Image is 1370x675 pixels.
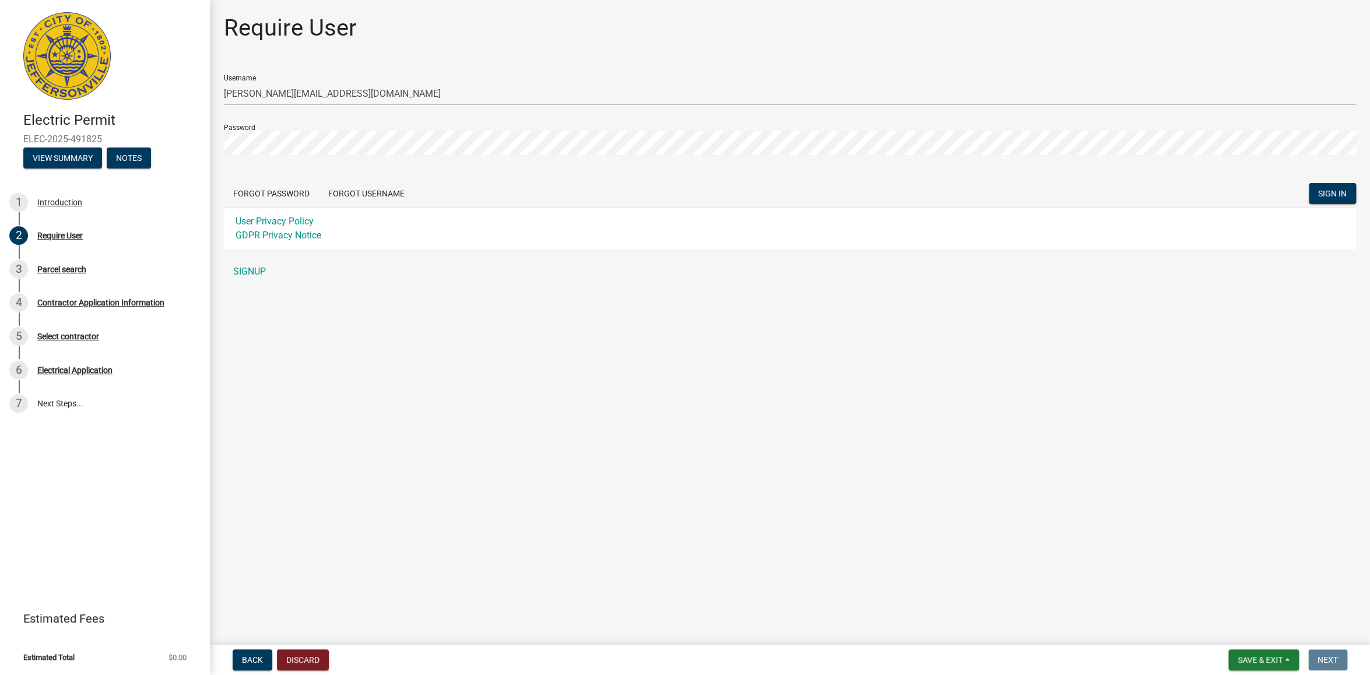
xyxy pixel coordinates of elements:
h4: Electric Permit [23,112,201,129]
div: 3 [9,260,28,279]
div: 1 [9,193,28,212]
div: Require User [37,231,83,240]
span: Next [1318,655,1338,665]
div: 2 [9,226,28,245]
wm-modal-confirm: Notes [107,154,151,163]
button: View Summary [23,147,102,168]
span: Estimated Total [23,653,75,661]
button: Next [1308,649,1347,670]
div: 4 [9,293,28,312]
div: 6 [9,361,28,379]
img: City of Jeffersonville, Indiana [23,12,111,100]
span: Save & Exit [1238,655,1283,665]
span: SIGN IN [1318,188,1347,198]
div: Electrical Application [37,366,113,374]
button: Back [233,649,272,670]
span: $0.00 [168,653,187,661]
a: SIGNUP [224,260,1356,283]
h1: Require User [224,14,357,42]
div: 5 [9,327,28,346]
button: Forgot Password [224,183,319,204]
button: SIGN IN [1309,183,1356,204]
button: Discard [277,649,329,670]
div: Introduction [37,198,82,206]
a: GDPR Privacy Notice [236,230,321,241]
div: Contractor Application Information [37,298,164,307]
button: Forgot Username [319,183,414,204]
span: ELEC-2025-491825 [23,133,187,145]
div: 7 [9,394,28,413]
span: Back [242,655,263,665]
div: Select contractor [37,332,99,340]
a: Estimated Fees [9,607,191,630]
button: Save & Exit [1228,649,1299,670]
a: User Privacy Policy [236,216,314,227]
button: Notes [107,147,151,168]
div: Parcel search [37,265,86,273]
wm-modal-confirm: Summary [23,154,102,163]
